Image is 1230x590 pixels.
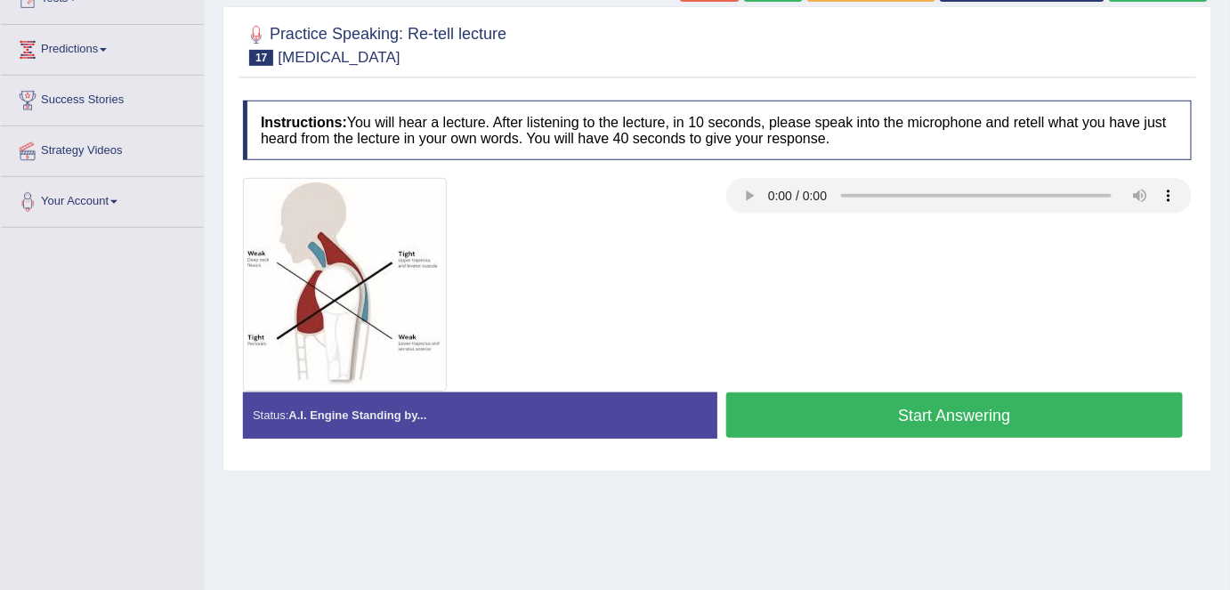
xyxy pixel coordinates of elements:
[1,177,204,222] a: Your Account
[278,49,400,66] small: [MEDICAL_DATA]
[243,101,1192,160] h4: You will hear a lecture. After listening to the lecture, in 10 seconds, please speak into the mic...
[1,76,204,120] a: Success Stories
[288,408,426,422] strong: A.I. Engine Standing by...
[249,50,273,66] span: 17
[261,115,347,130] b: Instructions:
[1,126,204,171] a: Strategy Videos
[1,25,204,69] a: Predictions
[243,392,717,438] div: Status:
[243,21,506,66] h2: Practice Speaking: Re-tell lecture
[726,392,1183,438] button: Start Answering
